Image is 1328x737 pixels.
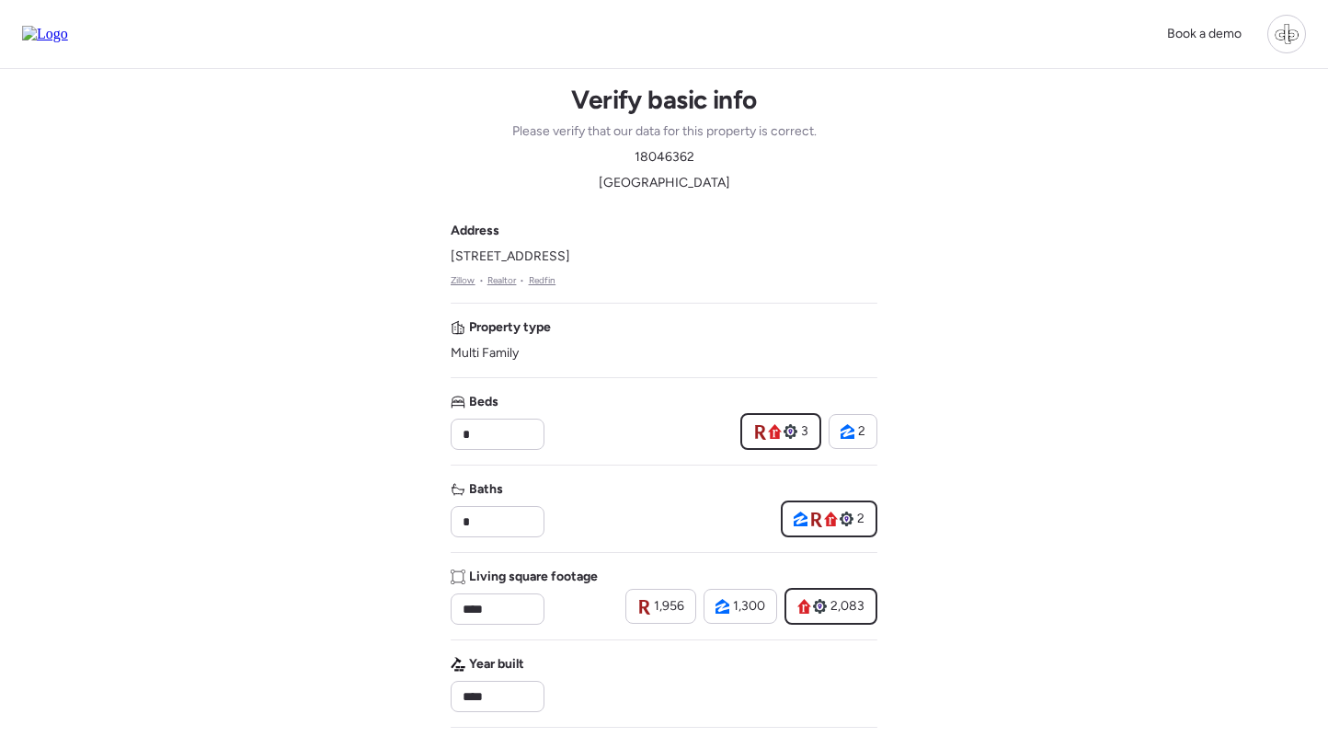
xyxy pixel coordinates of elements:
span: 18046362 [635,148,694,167]
span: Address [451,222,499,240]
span: Book a demo [1167,26,1242,41]
span: Please verify that our data for this property is correct. [512,122,817,141]
span: 2 [857,510,864,528]
a: Redfin [529,273,556,288]
span: 1,956 [654,597,684,616]
span: 2,083 [830,597,864,616]
span: Multi Family [451,344,519,363]
span: [STREET_ADDRESS] [451,248,570,266]
span: Living square footage [469,568,598,586]
a: Zillow [451,273,475,288]
span: • [520,273,524,288]
h1: Verify basic info [571,84,756,115]
span: Year built [469,655,524,674]
img: Logo [22,26,68,42]
span: Property type [469,318,551,337]
span: 3 [801,422,808,441]
span: 1,300 [733,597,765,616]
span: [GEOGRAPHIC_DATA] [599,174,730,192]
span: 2 [858,422,865,441]
a: Realtor [487,273,517,288]
span: Beds [469,393,498,411]
span: • [479,273,484,288]
span: Baths [469,480,503,499]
